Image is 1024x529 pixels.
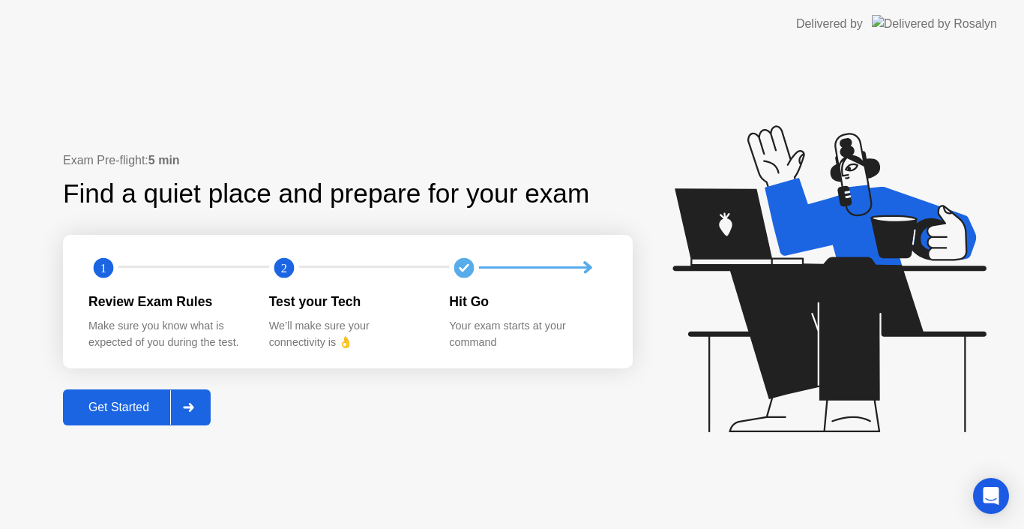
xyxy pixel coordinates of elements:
[449,292,606,311] div: Hit Go
[796,15,863,33] div: Delivered by
[88,318,245,350] div: Make sure you know what is expected of you during the test.
[269,292,426,311] div: Test your Tech
[63,174,591,214] div: Find a quiet place and prepare for your exam
[100,260,106,275] text: 1
[449,318,606,350] div: Your exam starts at your command
[281,260,287,275] text: 2
[63,152,633,170] div: Exam Pre-flight:
[88,292,245,311] div: Review Exam Rules
[269,318,426,350] div: We’ll make sure your connectivity is 👌
[872,15,997,32] img: Delivered by Rosalyn
[973,478,1009,514] div: Open Intercom Messenger
[63,389,211,425] button: Get Started
[148,154,180,167] b: 5 min
[67,401,170,414] div: Get Started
